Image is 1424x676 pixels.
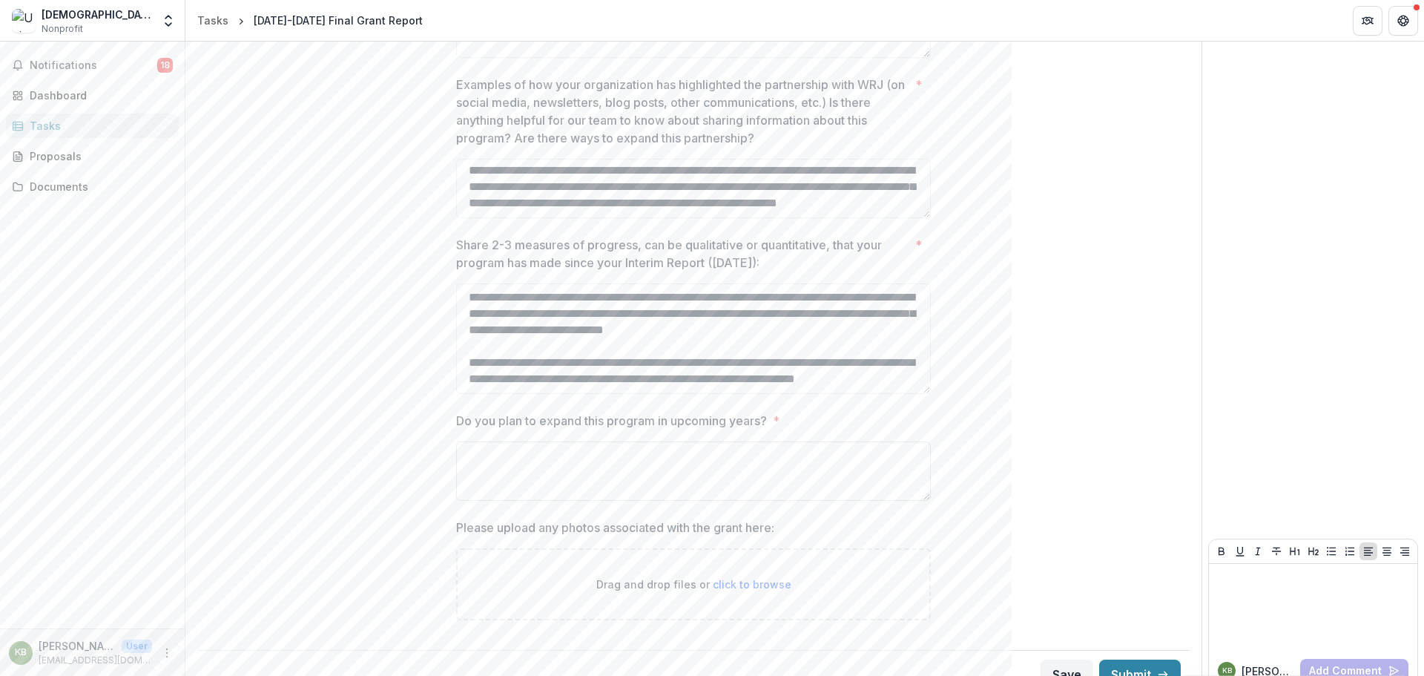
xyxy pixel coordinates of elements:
[6,114,179,138] a: Tasks
[456,412,767,430] p: Do you plan to expand this program in upcoming years?
[456,519,774,536] p: Please upload any photos associated with the grant here:
[6,53,179,77] button: Notifications18
[6,174,179,199] a: Documents
[39,638,116,654] p: [PERSON_NAME]
[197,13,228,28] div: Tasks
[456,76,909,147] p: Examples of how your organization has highlighted the partnership with WRJ (on social media, news...
[30,148,167,164] div: Proposals
[1359,542,1377,560] button: Align Left
[254,13,423,28] div: [DATE]-[DATE] Final Grant Report
[6,144,179,168] a: Proposals
[596,577,791,592] p: Drag and drop files or
[1222,667,1232,675] div: Kay Boonshoft
[1322,542,1340,560] button: Bullet List
[122,640,152,653] p: User
[1378,542,1396,560] button: Align Center
[713,578,791,591] span: click to browse
[1213,542,1230,560] button: Bold
[30,88,167,103] div: Dashboard
[12,9,36,33] img: Union of Reform Judaism
[1353,6,1382,36] button: Partners
[456,236,909,272] p: Share 2-3 measures of progress, can be qualitative or quantitative, that your program has made si...
[1231,542,1249,560] button: Underline
[1388,6,1418,36] button: Get Help
[15,648,27,657] div: Kay Boonshoft
[191,10,234,31] a: Tasks
[39,654,152,667] p: [EMAIL_ADDRESS][DOMAIN_NAME]
[1286,542,1304,560] button: Heading 1
[6,83,179,108] a: Dashboard
[30,179,167,194] div: Documents
[42,7,152,22] div: [DEMOGRAPHIC_DATA]
[1268,542,1285,560] button: Strike
[1249,542,1267,560] button: Italicize
[158,644,176,662] button: More
[30,59,157,72] span: Notifications
[1396,542,1414,560] button: Align Right
[1341,542,1359,560] button: Ordered List
[30,118,167,134] div: Tasks
[42,22,83,36] span: Nonprofit
[1305,542,1322,560] button: Heading 2
[191,10,429,31] nav: breadcrumb
[158,6,179,36] button: Open entity switcher
[157,58,173,73] span: 18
